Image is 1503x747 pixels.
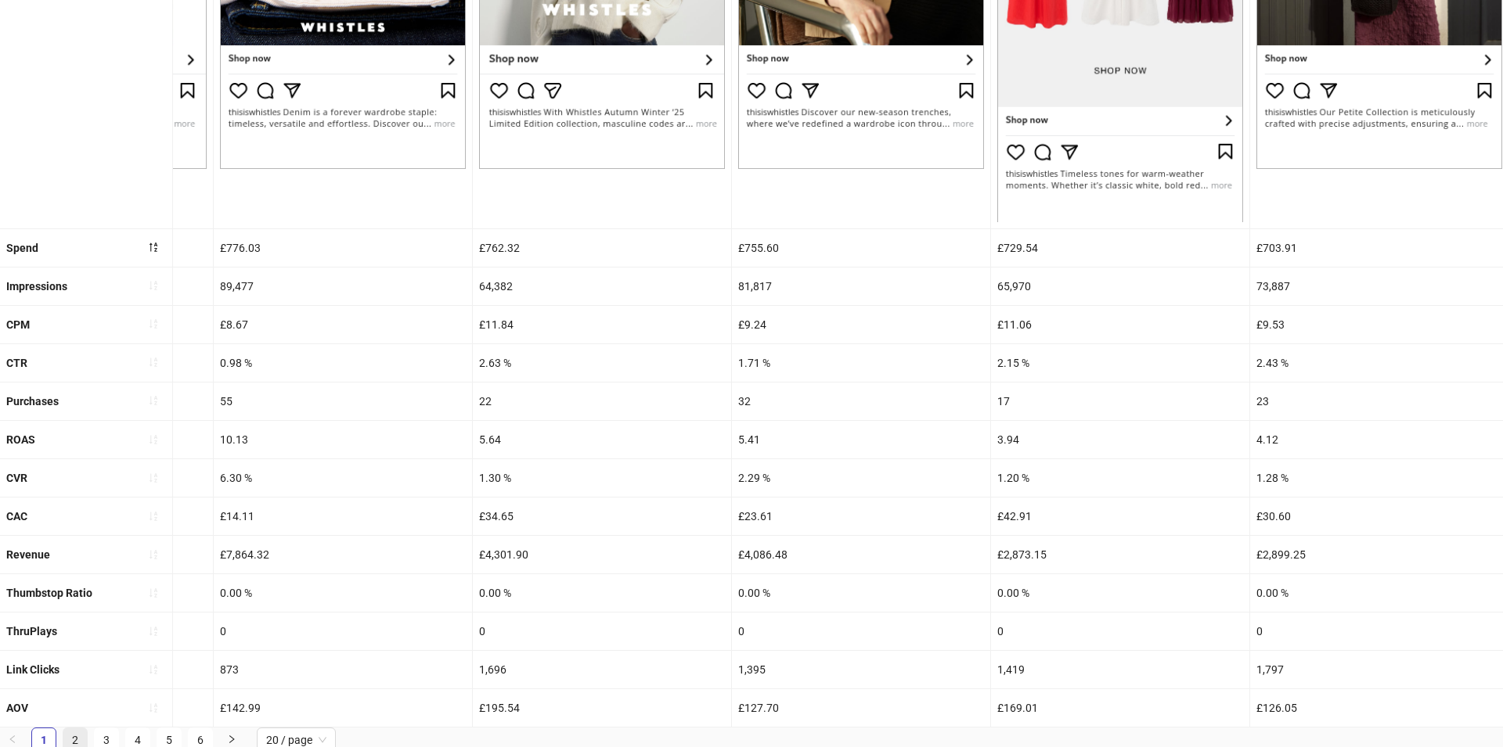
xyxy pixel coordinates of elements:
b: Revenue [6,548,50,561]
div: 873 [214,651,472,688]
span: sort-ascending [148,472,159,483]
span: sort-ascending [148,357,159,368]
span: sort-ascending [148,702,159,713]
div: £4,301.90 [473,536,731,573]
div: 0 [214,612,472,650]
span: right [227,734,236,744]
div: 0.00 % [732,574,990,612]
div: 3.94 [991,421,1249,458]
span: sort-ascending [148,664,159,675]
div: 0 [991,612,1249,650]
div: 64,382 [473,268,731,305]
span: sort-ascending [148,280,159,291]
div: 2.29 % [732,459,990,497]
div: 1.30 % [473,459,731,497]
span: sort-ascending [148,318,159,329]
b: CTR [6,357,27,369]
b: ROAS [6,433,35,446]
span: sort-ascending [148,587,159,598]
div: 1.20 % [991,459,1249,497]
div: 5.41 [732,421,990,458]
div: 1,419 [991,651,1249,688]
div: 2.63 % [473,344,731,382]
div: 1,696 [473,651,731,688]
div: £4,086.48 [732,536,990,573]
span: left [8,734,17,744]
div: £9.24 [732,306,990,343]
div: £8.67 [214,306,472,343]
div: 32 [732,382,990,420]
div: £11.84 [473,306,731,343]
div: 6.30 % [214,459,472,497]
div: £34.65 [473,497,731,535]
div: 22 [473,382,731,420]
div: 1.71 % [732,344,990,382]
div: 5.64 [473,421,731,458]
div: £23.61 [732,497,990,535]
span: sort-descending [148,242,159,253]
div: 0.98 % [214,344,472,382]
div: £11.06 [991,306,1249,343]
div: 81,817 [732,268,990,305]
span: sort-ascending [148,434,159,445]
div: 1,395 [732,651,990,688]
div: £762.32 [473,229,731,267]
b: Spend [6,242,38,254]
div: 65,970 [991,268,1249,305]
div: 0 [473,612,731,650]
div: £2,873.15 [991,536,1249,573]
div: 10.13 [214,421,472,458]
b: Thumbstop Ratio [6,587,92,599]
span: sort-ascending [148,549,159,560]
div: 2.15 % [991,344,1249,382]
b: Impressions [6,280,67,293]
span: sort-ascending [148,626,159,637]
div: 0 [732,612,990,650]
div: £776.03 [214,229,472,267]
div: 17 [991,382,1249,420]
div: £142.99 [214,689,472,727]
div: £14.11 [214,497,472,535]
div: 0.00 % [991,574,1249,612]
b: CVR [6,472,27,484]
div: 89,477 [214,268,472,305]
div: £195.54 [473,689,731,727]
b: Purchases [6,395,59,408]
b: CPM [6,318,30,331]
div: £729.54 [991,229,1249,267]
div: £42.91 [991,497,1249,535]
span: sort-ascending [148,511,159,522]
b: CAC [6,510,27,523]
div: 0.00 % [214,574,472,612]
span: sort-ascending [148,395,159,406]
b: ThruPlays [6,625,57,637]
div: 0.00 % [473,574,731,612]
div: £7,864.32 [214,536,472,573]
b: Link Clicks [6,663,59,676]
div: £169.01 [991,689,1249,727]
b: AOV [6,702,28,714]
div: 55 [214,382,472,420]
div: £127.70 [732,689,990,727]
div: £755.60 [732,229,990,267]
